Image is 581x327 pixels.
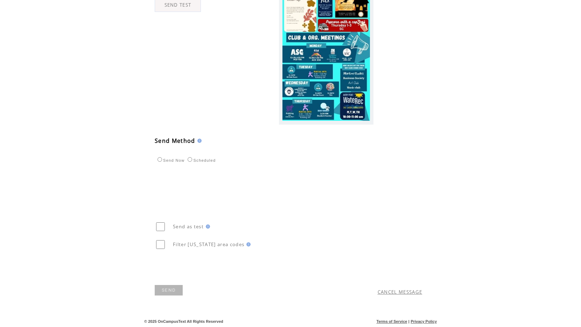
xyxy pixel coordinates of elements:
[157,157,162,162] input: Send Now
[173,241,244,248] span: Filter [US_STATE] area codes
[411,319,437,323] a: Privacy Policy
[155,285,183,295] a: SEND
[156,158,184,162] label: Send Now
[378,289,422,295] a: CANCEL MESSAGE
[204,224,210,229] img: help.gif
[144,319,223,323] span: © 2025 OnCampusText All Rights Reserved
[244,242,251,246] img: help.gif
[188,157,192,162] input: Scheduled
[155,137,195,145] span: Send Method
[377,319,407,323] a: Terms of Service
[186,158,216,162] label: Scheduled
[195,139,202,143] img: help.gif
[173,223,204,230] span: Send as test
[408,319,409,323] span: |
